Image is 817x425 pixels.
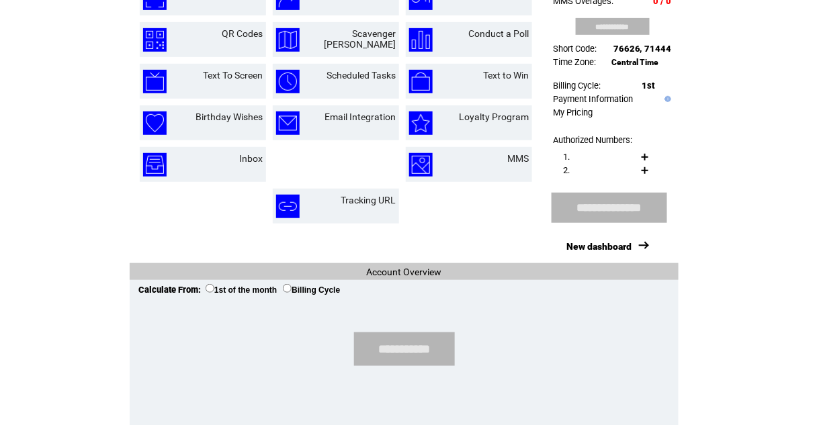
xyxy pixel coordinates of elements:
[553,57,596,67] span: Time Zone:
[143,111,167,135] img: birthday-wishes.png
[276,111,300,135] img: email-integration.png
[409,70,433,93] img: text-to-win.png
[553,135,632,145] span: Authorized Numbers:
[563,165,570,175] span: 2.
[613,44,672,54] span: 76626, 71444
[276,70,300,93] img: scheduled-tasks.png
[553,44,597,54] span: Short Code:
[409,28,433,52] img: conduct-a-poll.png
[206,284,214,293] input: 1st of the month
[409,111,433,135] img: loyalty-program.png
[283,285,340,295] label: Billing Cycle
[283,284,292,293] input: Billing Cycle
[409,153,433,177] img: mms.png
[276,195,300,218] img: tracking-url.png
[203,70,263,81] a: Text To Screen
[566,241,632,252] a: New dashboard
[206,285,277,295] label: 1st of the month
[324,28,396,50] a: Scavenger [PERSON_NAME]
[563,152,570,162] span: 1.
[468,28,529,39] a: Conduct a Poll
[222,28,263,39] a: QR Codes
[138,285,201,295] span: Calculate From:
[341,195,396,205] a: Tracking URL
[642,81,655,91] span: 1st
[239,153,263,164] a: Inbox
[553,107,593,117] a: My Pricing
[143,153,167,177] img: inbox.png
[196,111,263,122] a: Birthday Wishes
[143,70,167,93] img: text-to-screen.png
[459,111,529,122] a: Loyalty Program
[143,28,167,52] img: qr-codes.png
[325,111,396,122] a: Email Integration
[276,28,300,52] img: scavenger-hunt.png
[367,267,442,277] span: Account Overview
[483,70,529,81] a: Text to Win
[611,58,659,67] span: Central Time
[507,153,529,164] a: MMS
[553,81,601,91] span: Billing Cycle:
[553,94,633,104] a: Payment Information
[662,96,671,102] img: help.gif
[327,70,396,81] a: Scheduled Tasks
